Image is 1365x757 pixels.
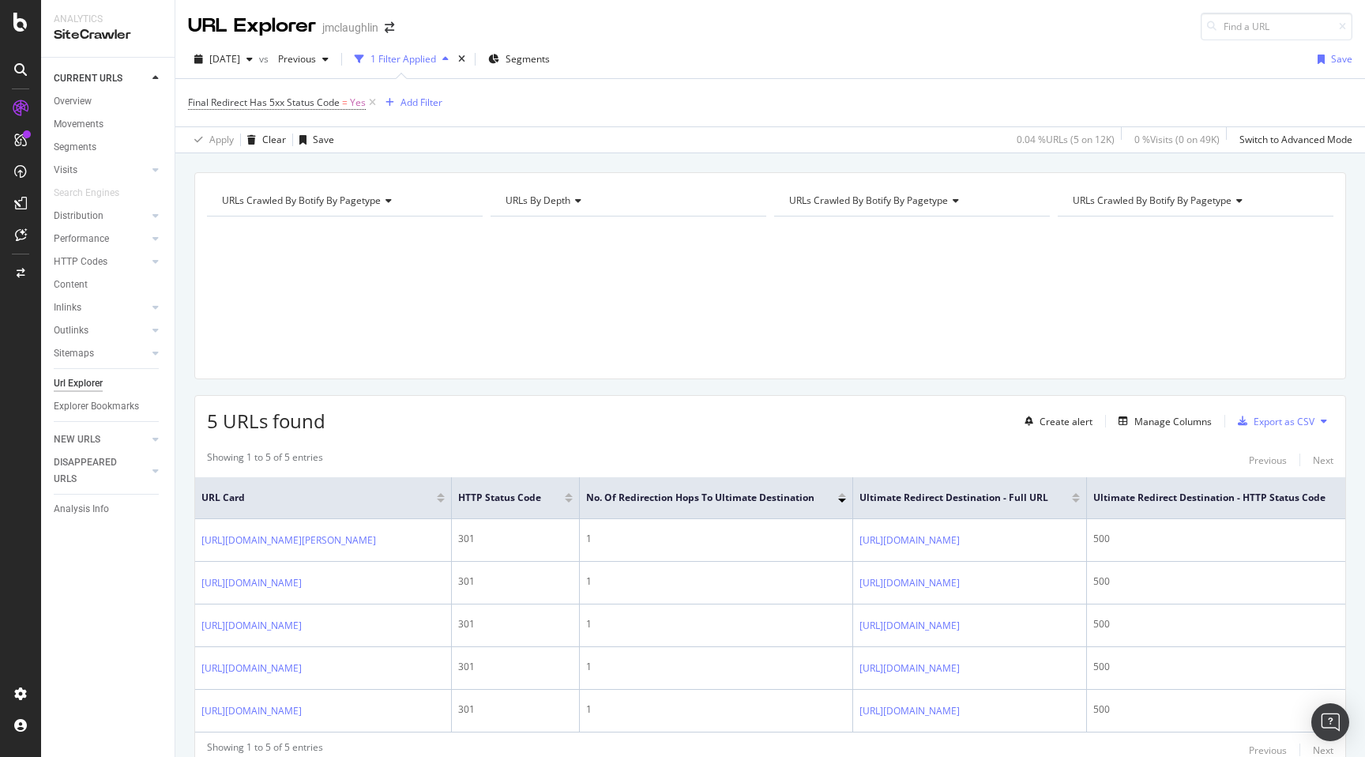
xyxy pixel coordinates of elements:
[259,52,272,66] span: vs
[1093,702,1357,717] div: 500
[201,618,302,634] a: [URL][DOMAIN_NAME]
[1313,454,1333,467] div: Next
[859,533,960,548] a: [URL][DOMAIN_NAME]
[54,139,164,156] a: Segments
[586,532,846,546] div: 1
[188,96,340,109] span: Final Redirect Has 5xx Status Code
[54,277,164,293] a: Content
[1093,660,1357,674] div: 500
[1017,133,1115,146] div: 0.04 % URLs ( 5 on 12K )
[506,194,570,207] span: URLs by Depth
[1040,415,1092,428] div: Create alert
[209,52,240,66] span: 2025 Aug. 25th
[586,702,846,717] div: 1
[54,185,135,201] a: Search Engines
[54,398,164,415] a: Explorer Bookmarks
[54,13,162,26] div: Analytics
[54,116,103,133] div: Movements
[455,51,468,67] div: times
[222,194,381,207] span: URLs Crawled By Botify By pagetype
[1093,532,1357,546] div: 500
[1313,450,1333,469] button: Next
[313,133,334,146] div: Save
[1201,13,1352,40] input: Find a URL
[201,575,302,591] a: [URL][DOMAIN_NAME]
[586,660,846,674] div: 1
[54,254,148,270] a: HTTP Codes
[1239,133,1352,146] div: Switch to Advanced Mode
[586,617,846,631] div: 1
[207,408,325,434] span: 5 URLs found
[54,208,103,224] div: Distribution
[207,450,323,469] div: Showing 1 to 5 of 5 entries
[859,661,960,676] a: [URL][DOMAIN_NAME]
[379,93,442,112] button: Add Filter
[54,322,88,339] div: Outlinks
[342,96,348,109] span: =
[1313,744,1333,757] div: Next
[201,661,302,676] a: [URL][DOMAIN_NAME]
[789,194,948,207] span: URLs Crawled By Botify By pagetype
[502,188,752,213] h4: URLs by Depth
[1112,412,1212,431] button: Manage Columns
[482,47,556,72] button: Segments
[458,702,573,717] div: 301
[54,208,148,224] a: Distribution
[54,299,148,316] a: Inlinks
[54,93,92,110] div: Overview
[1093,574,1357,589] div: 500
[188,47,259,72] button: [DATE]
[1254,415,1314,428] div: Export as CSV
[859,491,1048,505] span: Ultimate Redirect Destination - Full URL
[1249,744,1287,757] div: Previous
[262,133,286,146] div: Clear
[506,52,550,66] span: Segments
[1018,409,1092,434] button: Create alert
[1073,194,1232,207] span: URLs Crawled By Botify By pagetype
[400,96,442,109] div: Add Filter
[201,491,433,505] span: URL Card
[54,431,100,448] div: NEW URLS
[54,70,122,87] div: CURRENT URLS
[786,188,1036,213] h4: URLs Crawled By Botify By pagetype
[348,47,455,72] button: 1 Filter Applied
[1134,133,1220,146] div: 0 % Visits ( 0 on 49K )
[1232,409,1314,434] button: Export as CSV
[54,375,103,392] div: Url Explorer
[201,703,302,719] a: [URL][DOMAIN_NAME]
[54,162,148,179] a: Visits
[54,185,119,201] div: Search Engines
[54,231,109,247] div: Performance
[54,345,94,362] div: Sitemaps
[458,660,573,674] div: 301
[54,116,164,133] a: Movements
[1093,491,1326,505] span: Ultimate Redirect Destination - HTTP Status Code
[458,532,573,546] div: 301
[1331,52,1352,66] div: Save
[1093,617,1357,631] div: 500
[54,501,109,518] div: Analysis Info
[586,491,814,505] span: No. of Redirection Hops To Ultimate Destination
[322,20,378,36] div: jmclaughlin
[54,322,148,339] a: Outlinks
[54,162,77,179] div: Visits
[54,501,164,518] a: Analysis Info
[54,254,107,270] div: HTTP Codes
[54,375,164,392] a: Url Explorer
[859,703,960,719] a: [URL][DOMAIN_NAME]
[859,575,960,591] a: [URL][DOMAIN_NAME]
[54,345,148,362] a: Sitemaps
[54,454,148,488] a: DISAPPEARED URLS
[219,188,468,213] h4: URLs Crawled By Botify By pagetype
[54,431,148,448] a: NEW URLS
[54,299,81,316] div: Inlinks
[1311,703,1349,741] div: Open Intercom Messenger
[209,133,234,146] div: Apply
[54,277,88,293] div: Content
[54,454,133,488] div: DISAPPEARED URLS
[586,574,846,589] div: 1
[1233,127,1352,153] button: Switch to Advanced Mode
[54,231,148,247] a: Performance
[54,70,148,87] a: CURRENT URLS
[188,13,316,40] div: URL Explorer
